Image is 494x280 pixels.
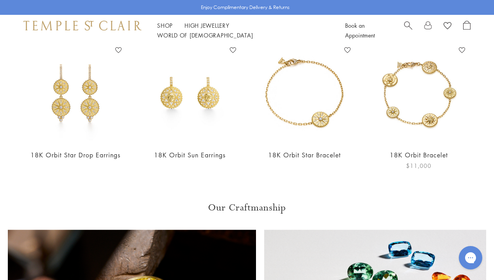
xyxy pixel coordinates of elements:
[157,31,253,39] a: World of [DEMOGRAPHIC_DATA]World of [DEMOGRAPHIC_DATA]
[26,44,125,143] img: 18K Orbit Star Drop Earrings
[455,243,486,272] iframe: Gorgias live chat messenger
[268,151,341,159] a: 18K Orbit Star Bracelet
[463,21,471,40] a: Open Shopping Bag
[369,44,468,143] img: 18K Orbit Bracelet
[30,151,120,159] a: 18K Orbit Star Drop Earrings
[404,21,412,40] a: Search
[406,161,431,170] span: $11,000
[201,4,290,11] p: Enjoy Complimentary Delivery & Returns
[157,21,173,29] a: ShopShop
[390,151,448,159] a: 18K Orbit Bracelet
[345,21,375,39] a: Book an Appointment
[154,151,226,159] a: 18K Orbit Sun Earrings
[8,202,486,214] h3: Our Craftmanship
[157,21,328,40] nav: Main navigation
[23,21,141,30] img: Temple St. Clair
[184,21,229,29] a: High JewelleryHigh Jewellery
[255,44,354,143] img: 18K Orbit Star Bracelet
[444,21,451,32] a: View Wishlist
[140,44,239,143] img: 18K Orbit Sun Earrings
